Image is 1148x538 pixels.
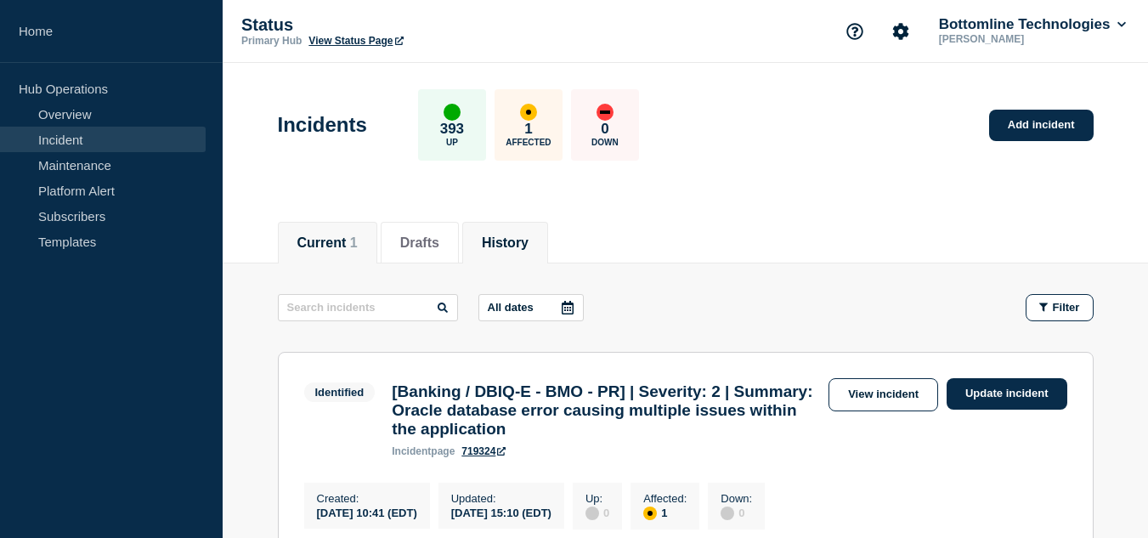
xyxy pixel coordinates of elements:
[506,138,551,147] p: Affected
[278,294,458,321] input: Search incidents
[643,507,657,520] div: affected
[350,235,358,250] span: 1
[317,492,417,505] p: Created :
[478,294,584,321] button: All dates
[1053,301,1080,314] span: Filter
[392,445,431,457] span: incident
[828,378,938,411] a: View incident
[317,505,417,519] div: [DATE] 10:41 (EDT)
[721,507,734,520] div: disabled
[392,382,820,439] h3: [Banking / DBIQ-E - BMO - PR] | Severity: 2 | Summary: Oracle database error causing multiple iss...
[297,235,358,251] button: Current 1
[444,104,461,121] div: up
[440,121,464,138] p: 393
[451,505,551,519] div: [DATE] 15:10 (EDT)
[446,138,458,147] p: Up
[1026,294,1094,321] button: Filter
[643,505,687,520] div: 1
[947,378,1067,410] a: Update incident
[488,301,534,314] p: All dates
[278,113,367,137] h1: Incidents
[520,104,537,121] div: affected
[585,507,599,520] div: disabled
[989,110,1094,141] a: Add incident
[392,445,455,457] p: page
[601,121,608,138] p: 0
[585,492,609,505] p: Up :
[241,35,302,47] p: Primary Hub
[837,14,873,49] button: Support
[308,35,403,47] a: View Status Page
[304,382,376,402] span: Identified
[883,14,919,49] button: Account settings
[451,492,551,505] p: Updated :
[936,16,1129,33] button: Bottomline Technologies
[400,235,439,251] button: Drafts
[591,138,619,147] p: Down
[597,104,614,121] div: down
[585,505,609,520] div: 0
[461,445,506,457] a: 719324
[643,492,687,505] p: Affected :
[936,33,1112,45] p: [PERSON_NAME]
[721,505,752,520] div: 0
[721,492,752,505] p: Down :
[482,235,529,251] button: History
[241,15,581,35] p: Status
[524,121,532,138] p: 1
